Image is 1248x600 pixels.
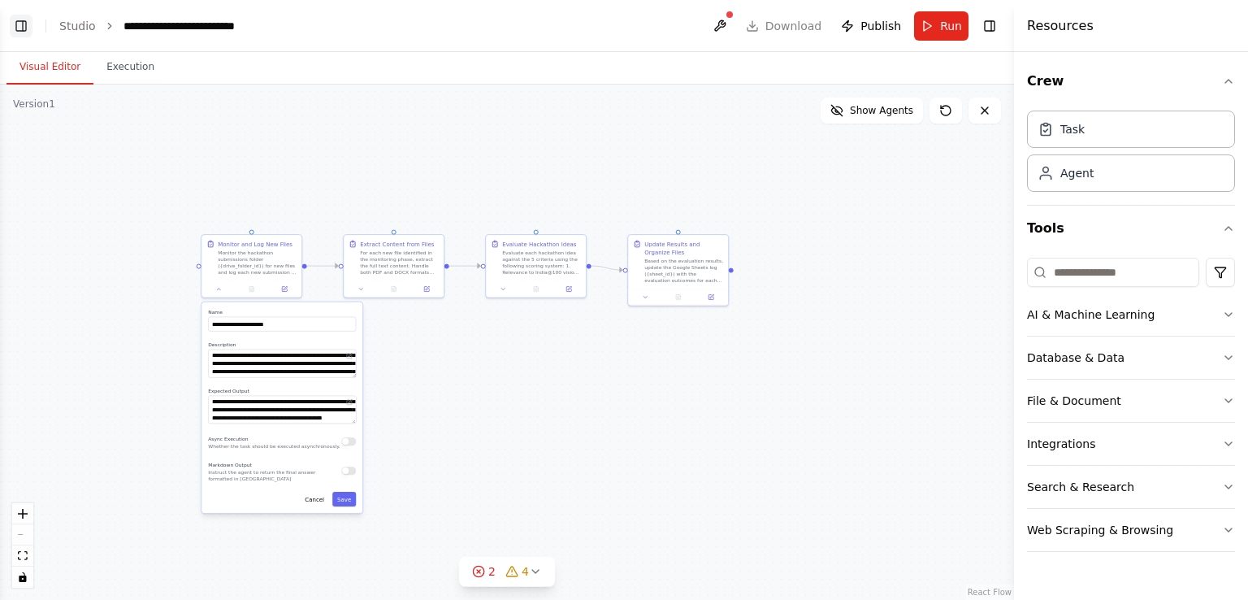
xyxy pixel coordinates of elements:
button: Integrations [1027,423,1235,465]
button: Open in editor [344,351,354,361]
div: Evaluate Hackathon Ideas [502,240,576,248]
a: React Flow attribution [968,588,1012,597]
button: zoom in [12,503,33,524]
button: AI & Machine Learning [1027,293,1235,336]
div: Evaluate Hackathon IdeasEvaluate each hackathon idea against the 5 criteria using the following s... [485,234,587,298]
div: Extract Content from Files [360,240,434,248]
div: Agent [1060,165,1094,181]
div: Database & Data [1027,350,1124,366]
button: Search & Research [1027,466,1235,508]
div: AI & Machine Learning [1027,307,1155,323]
div: Monitor the hackathon submissions folder ({drive_folder_id}) for new files and log each new submi... [218,250,297,276]
button: Execution [93,50,167,85]
button: Open in side panel [413,285,440,294]
div: Monitor and Log New FilesMonitor the hackathon submissions folder ({drive_folder_id}) for new fil... [201,234,302,298]
g: Edge from 95ee00b4-1039-456f-884f-ca66ca96ef3b to 943de81d-7c88-438e-b24d-e9c1be0d2059 [307,262,339,270]
button: File & Document [1027,380,1235,422]
nav: breadcrumb [59,18,269,34]
div: Based on the evaluation results, update the Google Sheets log ({sheet_id}) with the evaluation ou... [644,258,723,284]
div: Integrations [1027,436,1095,452]
div: Tools [1027,251,1235,565]
button: Save [332,492,356,507]
label: Expected Output [208,387,356,393]
button: Open in side panel [555,285,583,294]
button: Show Agents [821,98,923,124]
p: Instruct the agent to return the final answer formatted in [GEOGRAPHIC_DATA] [208,469,341,482]
div: Update Results and Organize Files [644,240,723,256]
g: Edge from 943de81d-7c88-438e-b24d-e9c1be0d2059 to 5fbfd294-0bb0-417d-a0b7-7154fb968f57 [449,262,481,270]
button: Cancel [300,492,329,507]
button: No output available [235,285,269,294]
button: toggle interactivity [12,567,33,588]
button: Open in side panel [697,293,725,302]
div: Task [1060,121,1085,137]
button: Publish [834,11,908,41]
button: fit view [12,546,33,567]
div: File & Document [1027,393,1121,409]
span: 2 [488,563,496,580]
button: Open in editor [344,397,354,407]
label: Name [208,309,356,315]
div: React Flow controls [12,503,33,588]
span: Publish [860,18,901,34]
p: Whether the task should be executed asynchronously. [208,443,340,450]
button: Web Scraping & Browsing [1027,509,1235,551]
button: No output available [377,285,411,294]
div: Version 1 [13,98,55,111]
div: Evaluate each hackathon idea against the 5 criteria using the following scoring system: 1. Releva... [502,250,581,276]
button: 24 [459,557,555,587]
span: Async Execution [208,436,248,441]
span: Markdown Output [208,462,252,467]
button: Visual Editor [6,50,93,85]
span: Run [940,18,962,34]
g: Edge from 5fbfd294-0bb0-417d-a0b7-7154fb968f57 to 47fec6d4-e607-4805-8091-c3a163691fd5 [591,262,623,274]
a: Studio [59,20,96,33]
div: Crew [1027,104,1235,205]
button: Database & Data [1027,337,1235,379]
div: Update Results and Organize FilesBased on the evaluation results, update the Google Sheets log ({... [627,234,729,307]
button: Run [914,11,968,41]
div: Web Scraping & Browsing [1027,522,1173,538]
span: 4 [522,563,529,580]
label: Description [208,341,356,348]
div: For each new file identified in the monitoring phase, extract the full text content. Handle both ... [360,250,439,276]
button: Open in side panel [271,285,298,294]
button: Tools [1027,206,1235,251]
span: Show Agents [850,104,913,117]
button: No output available [519,285,553,294]
button: Crew [1027,59,1235,104]
div: Monitor and Log New Files [218,240,292,248]
div: Search & Research [1027,479,1134,495]
button: Show left sidebar [10,15,32,37]
h4: Resources [1027,16,1094,36]
div: Extract Content from FilesFor each new file identified in the monitoring phase, extract the full ... [343,234,444,298]
button: No output available [661,293,695,302]
button: Hide right sidebar [978,15,1001,37]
